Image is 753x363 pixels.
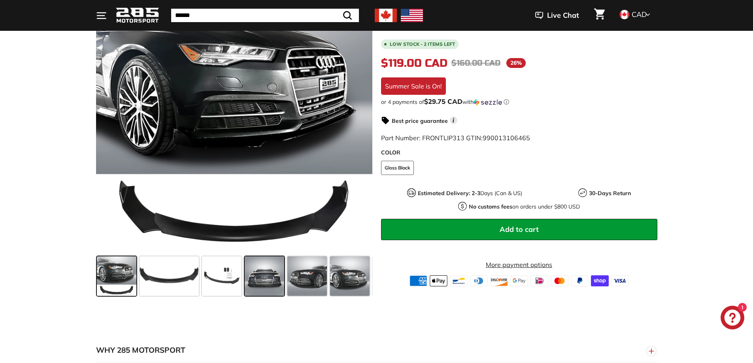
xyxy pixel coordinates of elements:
[470,275,488,286] img: diners_club
[525,6,589,25] button: Live Chat
[474,99,502,106] img: Sezzle
[530,275,548,286] img: ideal
[381,8,657,32] h1: Front Lip Splitter - [DATE]-[DATE] Audi A6 / A6 S-Line / S6 C7 Sedan
[381,98,657,106] div: or 4 payments of$29.75 CADwithSezzle Click to learn more about Sezzle
[450,117,457,124] span: i
[551,275,568,286] img: master
[469,203,580,211] p: on orders under $800 USD
[469,203,512,210] strong: No customs fees
[381,134,530,142] span: Part Number: FRONTLIP313 GTIN:
[424,97,462,105] span: $29.75 CAD
[381,149,657,157] label: COLOR
[96,339,657,362] button: WHY 285 MOTORSPORT
[116,6,159,25] img: Logo_285_Motorsport_areodynamics_components
[591,275,609,286] img: shopify_pay
[632,10,647,19] span: CAD
[390,42,455,47] span: Low stock - 2 items left
[418,190,480,197] strong: Estimated Delivery: 2-3
[381,56,447,70] span: $119.00 CAD
[506,58,526,68] span: 26%
[547,10,579,21] span: Live Chat
[451,58,500,68] span: $160.00 CAD
[381,77,446,95] div: Summer Sale is On!
[490,275,508,286] img: discover
[500,225,539,234] span: Add to cart
[381,219,657,240] button: Add to cart
[571,275,589,286] img: paypal
[171,9,359,22] input: Search
[418,189,522,197] p: Days (Can & US)
[410,275,427,286] img: american_express
[381,98,657,106] div: or 4 payments of with
[611,275,629,286] img: visa
[430,275,447,286] img: apple_pay
[392,117,448,124] strong: Best price guarantee
[589,190,631,197] strong: 30-Days Return
[510,275,528,286] img: google_pay
[381,260,657,269] a: More payment options
[483,134,530,142] span: 990013106465
[589,2,610,29] a: Cart
[718,306,747,331] inbox-online-store-chat: Shopify online store chat
[450,275,468,286] img: bancontact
